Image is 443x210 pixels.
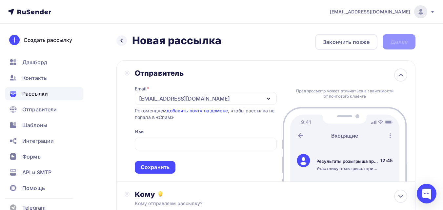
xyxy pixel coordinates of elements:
[316,165,378,171] div: Участнику розыгрыша призов
[141,163,170,171] div: Сохранить
[135,200,380,207] div: Кому отправляем рассылку?
[22,58,47,66] span: Дашборд
[135,86,149,92] div: Email
[316,158,378,164] div: Результаты розыгрыша призов среди участников опроса автолюбителей на сайте [DOMAIN_NAME]
[5,150,83,163] a: Формы
[22,121,47,129] span: Шаблоны
[323,38,370,46] div: Закончить позже
[22,184,45,192] span: Помощь
[135,128,145,135] div: Имя
[22,74,48,82] span: Контакты
[22,153,42,161] span: Формы
[330,9,410,15] span: [EMAIL_ADDRESS][DOMAIN_NAME]
[22,168,51,176] span: API и SMTP
[5,103,83,116] a: Отправители
[135,107,277,121] div: Рекомендуем , чтобы рассылка не попала в «Спам»
[22,105,57,113] span: Отправители
[330,5,435,18] a: [EMAIL_ADDRESS][DOMAIN_NAME]
[135,92,277,105] button: [EMAIL_ADDRESS][DOMAIN_NAME]
[139,95,230,103] div: [EMAIL_ADDRESS][DOMAIN_NAME]
[380,157,393,164] div: 12:45
[5,119,83,132] a: Шаблоны
[294,88,395,99] div: Предпросмотр может отличаться в зависимости от почтового клиента
[5,56,83,69] a: Дашборд
[22,90,48,98] span: Рассылки
[135,190,407,199] div: Кому
[135,68,277,78] div: Отправитель
[5,71,83,85] a: Контакты
[5,87,83,100] a: Рассылки
[24,36,72,44] div: Создать рассылку
[132,34,221,47] h2: Новая рассылка
[22,137,54,145] span: Интеграции
[167,108,228,113] a: добавить почту на домене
